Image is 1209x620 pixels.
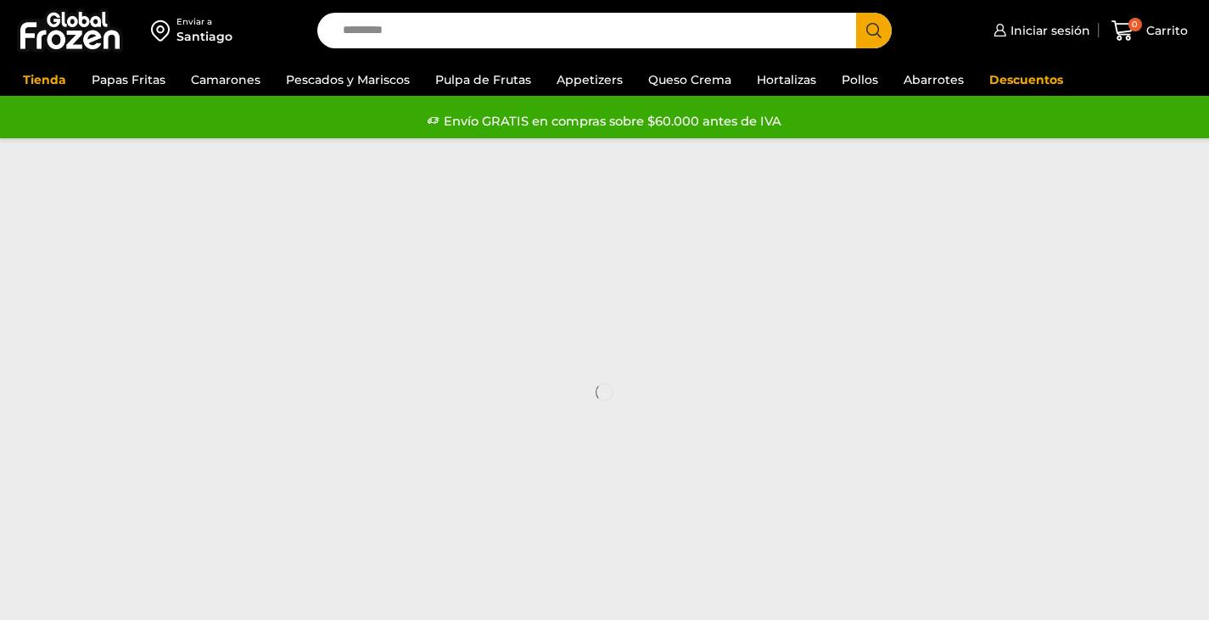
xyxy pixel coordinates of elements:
[176,28,232,45] div: Santiago
[1128,18,1142,31] span: 0
[981,64,1072,96] a: Descuentos
[640,64,740,96] a: Queso Crema
[182,64,269,96] a: Camarones
[989,14,1090,47] a: Iniciar sesión
[833,64,887,96] a: Pollos
[427,64,540,96] a: Pulpa de Frutas
[856,13,892,48] button: Search button
[14,64,75,96] a: Tienda
[1142,22,1188,39] span: Carrito
[1107,11,1192,51] a: 0 Carrito
[748,64,825,96] a: Hortalizas
[83,64,174,96] a: Papas Fritas
[176,16,232,28] div: Enviar a
[1006,22,1090,39] span: Iniciar sesión
[895,64,972,96] a: Abarrotes
[151,16,176,45] img: address-field-icon.svg
[548,64,631,96] a: Appetizers
[277,64,418,96] a: Pescados y Mariscos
